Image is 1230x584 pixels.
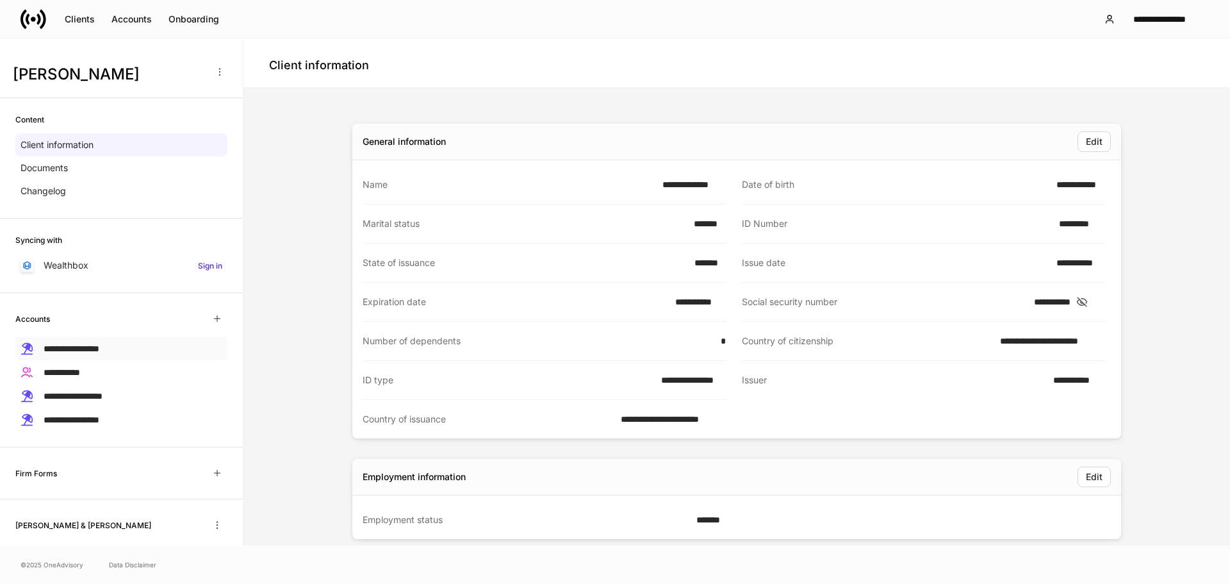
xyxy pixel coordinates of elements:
div: Accounts [111,13,152,26]
div: Country of citizenship [742,335,992,347]
a: Documents [15,156,227,179]
h6: Content [15,113,44,126]
a: Client information [15,133,227,156]
button: Edit [1078,131,1111,152]
p: Changelog [20,185,66,197]
h6: Syncing with [15,234,62,246]
div: Onboarding [168,13,219,26]
div: Edit [1086,471,1103,483]
p: Client information [20,138,94,151]
h6: Sign in [198,260,222,272]
div: Expiration date [363,296,668,308]
button: Edit [1078,467,1111,487]
span: © 2025 OneAdvisory [20,560,83,570]
p: Wealthbox [44,259,88,272]
div: ID type [363,374,653,387]
div: State of issuance [363,256,687,269]
div: ID Number [742,217,1051,230]
div: Edit [1086,135,1103,148]
button: Onboarding [160,9,227,29]
div: Social security number [742,296,1026,308]
div: Date of birth [742,178,1049,191]
h6: Firm Forms [15,467,57,480]
div: General information [363,135,446,148]
div: Name [363,178,655,191]
h6: [PERSON_NAME] & [PERSON_NAME] [15,519,151,531]
p: Documents [20,162,68,174]
button: Clients [56,9,103,29]
h4: Client information [269,58,369,73]
div: Marital status [363,217,686,230]
a: WealthboxSign in [15,254,227,277]
div: Issue date [742,256,1049,269]
div: Clients [65,13,95,26]
a: Data Disclaimer [109,560,156,570]
div: Issuer [742,374,1045,387]
div: Employment status [363,513,689,526]
button: Accounts [103,9,160,29]
a: Changelog [15,179,227,203]
div: Number of dependents [363,335,713,347]
h3: [PERSON_NAME] [13,64,204,85]
div: Employment information [363,471,466,483]
h6: Accounts [15,313,50,325]
div: Country of issuance [363,413,613,426]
